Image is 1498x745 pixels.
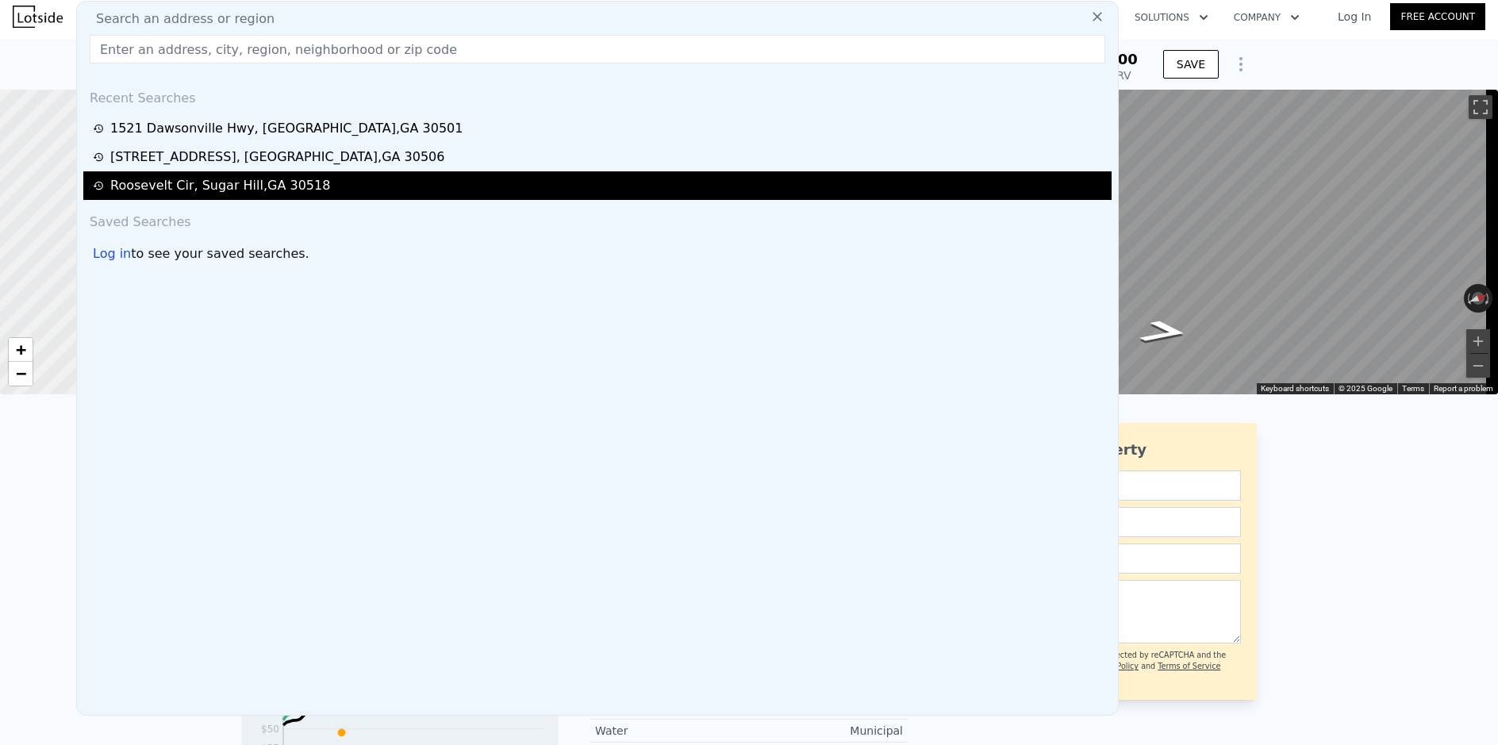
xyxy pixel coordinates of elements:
[1319,9,1390,25] a: Log In
[1158,662,1220,670] a: Terms of Service
[1463,287,1494,309] button: Reset the view
[261,724,279,735] tspan: $50
[16,363,26,383] span: −
[1058,650,1241,684] div: This site is protected by reCAPTCHA and the Google and apply.
[90,35,1105,63] input: Enter an address, city, region, neighborhood or zip code
[110,148,444,167] div: [STREET_ADDRESS] , [GEOGRAPHIC_DATA] , GA 30506
[1464,284,1473,313] button: Rotate counterclockwise
[1339,384,1392,393] span: © 2025 Google
[131,244,309,263] span: to see your saved searches.
[16,340,26,359] span: +
[1434,384,1493,393] a: Report a problem
[9,338,33,362] a: Zoom in
[83,200,1112,238] div: Saved Searches
[1122,3,1221,32] button: Solutions
[110,176,330,195] div: Roosevelt Cir , Sugar Hill , GA 30518
[93,176,1107,195] a: Roosevelt Cir, Sugar Hill,GA 30518
[1390,3,1485,30] a: Free Account
[110,119,463,138] div: 1521 Dawsonville Hwy , [GEOGRAPHIC_DATA] , GA 30501
[1466,329,1490,353] button: Zoom in
[93,119,1107,138] a: 1521 Dawsonville Hwy, [GEOGRAPHIC_DATA],GA 30501
[1221,3,1312,32] button: Company
[13,6,63,28] img: Lotside
[1466,354,1490,378] button: Zoom out
[1261,383,1329,394] button: Keyboard shortcuts
[83,76,1112,114] div: Recent Searches
[1163,50,1219,79] button: SAVE
[1402,384,1424,393] a: Terms (opens in new tab)
[749,723,903,739] div: Municipal
[595,723,749,739] div: Water
[9,362,33,386] a: Zoom out
[1225,48,1257,80] button: Show Options
[83,10,275,29] span: Search an address or region
[1469,95,1492,119] button: Toggle fullscreen view
[1485,284,1493,313] button: Rotate clockwise
[93,244,131,263] div: Log in
[1119,314,1209,348] path: Go Northeast, Summer Lake Dr
[93,148,1107,167] a: [STREET_ADDRESS], [GEOGRAPHIC_DATA],GA 30506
